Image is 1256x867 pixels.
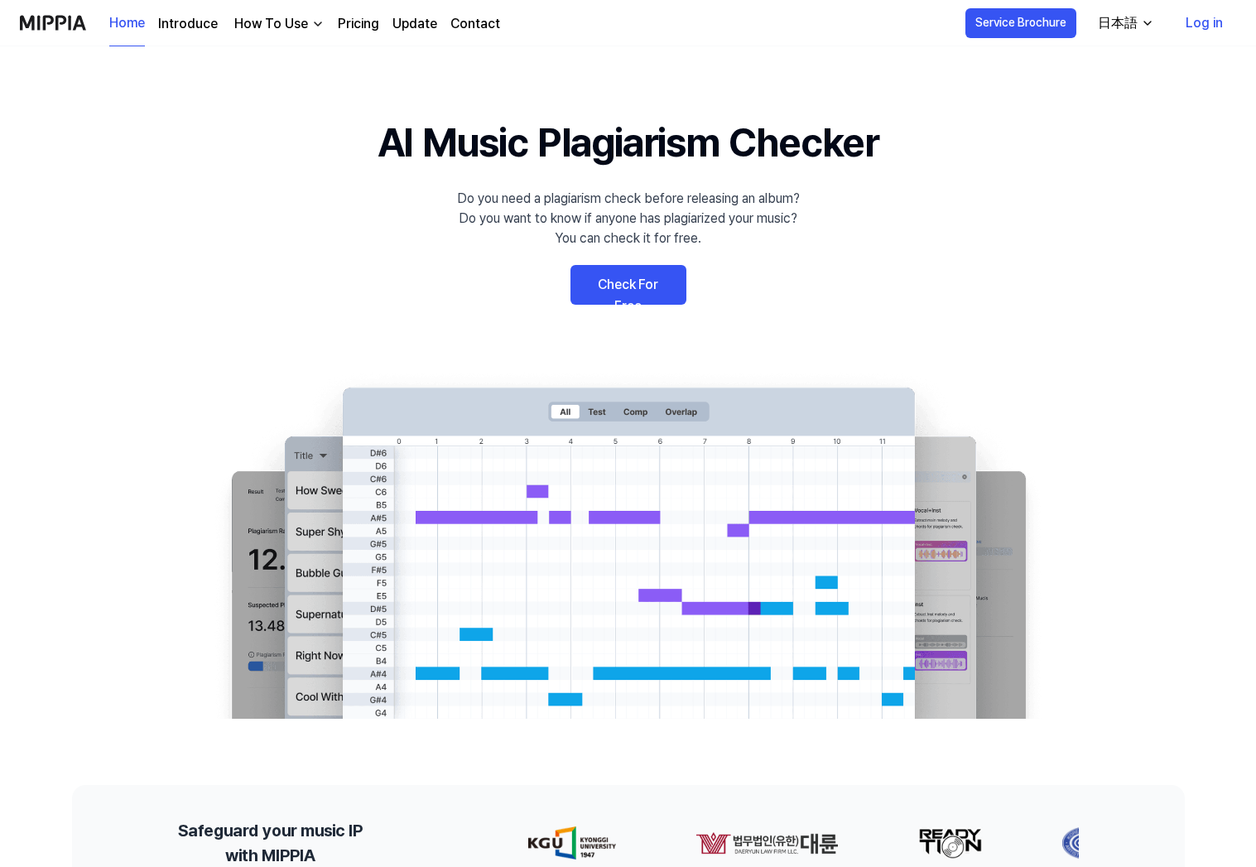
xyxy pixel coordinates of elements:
[570,265,686,305] a: Check For Free
[392,14,437,34] a: Update
[198,371,1059,719] img: main Image
[1085,7,1164,40] button: 日本語
[691,826,833,860] img: partner-logo-1
[158,14,218,34] a: Introduce
[522,826,611,860] img: partner-logo-0
[231,14,311,34] div: How To Use
[450,14,500,34] a: Contact
[965,8,1076,38] button: Service Brochure
[1095,13,1141,33] div: 日本語
[311,17,325,31] img: down
[457,189,800,248] div: Do you need a plagiarism check before releasing an album? Do you want to know if anyone has plagi...
[912,826,977,860] img: partner-logo-2
[1056,826,1108,860] img: partner-logo-3
[231,14,325,34] button: How To Use
[109,1,145,46] a: Home
[378,113,878,172] h1: AI Music Plagiarism Checker
[338,14,379,34] a: Pricing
